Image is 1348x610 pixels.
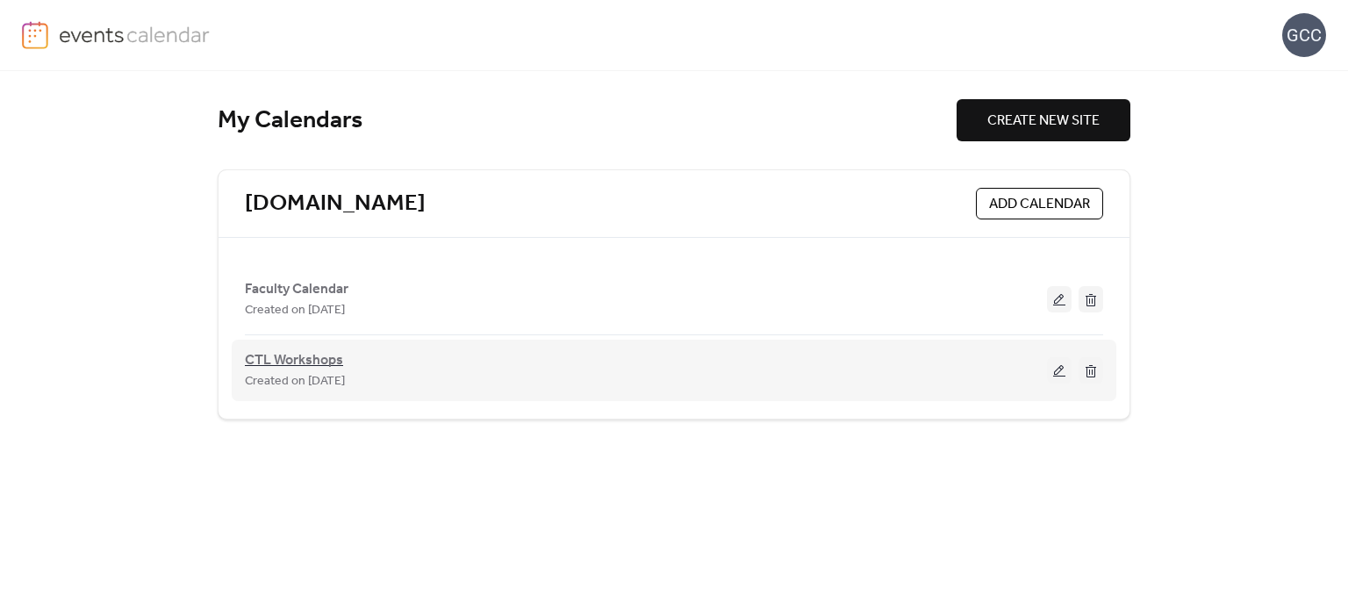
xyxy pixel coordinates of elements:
img: logo [22,21,48,49]
span: Created on [DATE] [245,300,345,321]
button: ADD CALENDAR [976,188,1103,219]
button: CREATE NEW SITE [957,99,1130,141]
a: [DOMAIN_NAME] [245,190,426,219]
span: Created on [DATE] [245,371,345,392]
span: CTL Workshops [245,350,343,371]
span: Faculty Calendar [245,279,348,300]
a: CTL Workshops [245,355,343,366]
span: CREATE NEW SITE [987,111,1100,132]
img: logo-type [59,21,211,47]
a: Faculty Calendar [245,284,348,294]
div: My Calendars [218,105,957,136]
span: ADD CALENDAR [989,194,1090,215]
div: GCC [1282,13,1326,57]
